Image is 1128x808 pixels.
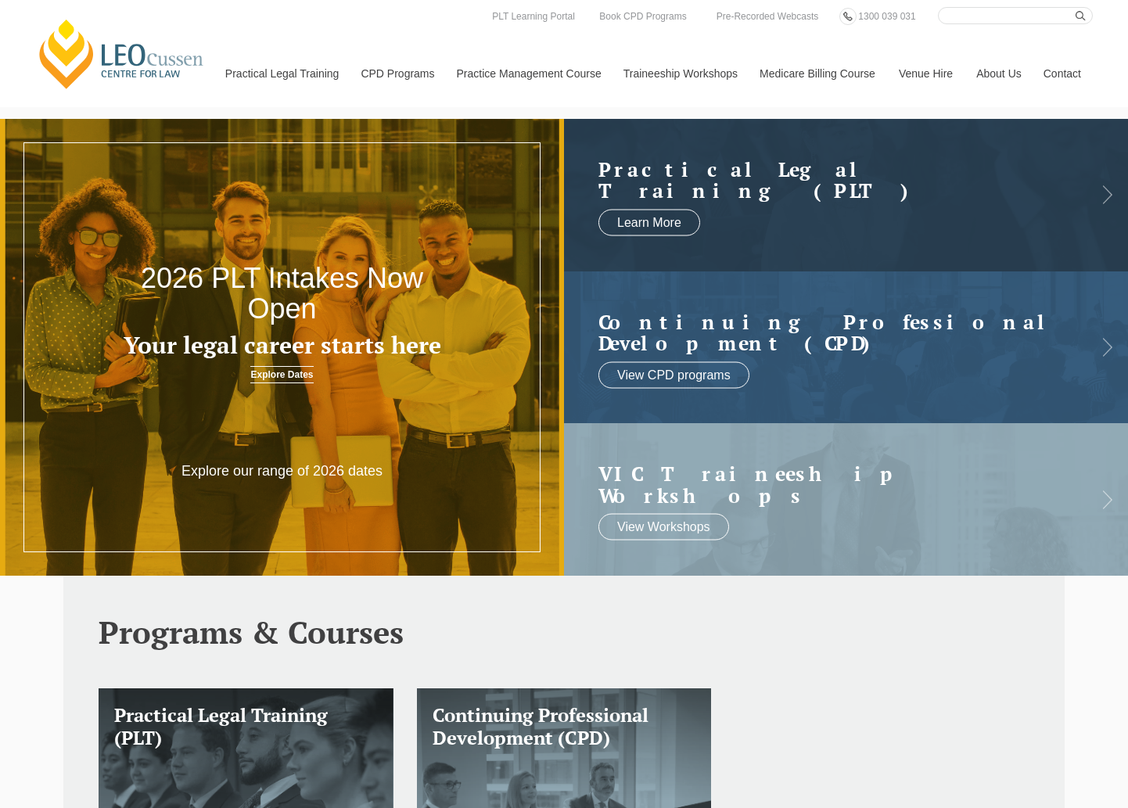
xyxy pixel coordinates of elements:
[169,462,394,480] p: Explore our range of 2026 dates
[858,11,915,22] span: 1300 039 031
[598,463,1062,506] a: VIC Traineeship Workshops
[887,40,965,107] a: Venue Hire
[598,514,729,540] a: View Workshops
[598,209,700,235] a: Learn More
[713,8,823,25] a: Pre-Recorded Webcasts
[748,40,887,107] a: Medicare Billing Course
[113,332,451,358] h3: Your legal career starts here
[99,615,1029,649] h2: Programs & Courses
[595,8,690,25] a: Book CPD Programs
[854,8,919,25] a: 1300 039 031
[113,263,451,325] h2: 2026 PLT Intakes Now Open
[598,311,1062,354] a: Continuing ProfessionalDevelopment (CPD)
[488,8,579,25] a: PLT Learning Portal
[445,40,612,107] a: Practice Management Course
[214,40,350,107] a: Practical Legal Training
[114,704,378,749] h3: Practical Legal Training (PLT)
[612,40,748,107] a: Traineeship Workshops
[1023,703,1089,769] iframe: LiveChat chat widget
[1032,40,1093,107] a: Contact
[35,17,208,91] a: [PERSON_NAME] Centre for Law
[965,40,1032,107] a: About Us
[598,361,749,388] a: View CPD programs
[598,158,1062,201] a: Practical LegalTraining (PLT)
[598,158,1062,201] h2: Practical Legal Training (PLT)
[349,40,444,107] a: CPD Programs
[433,704,696,749] h3: Continuing Professional Development (CPD)
[598,311,1062,354] h2: Continuing Professional Development (CPD)
[250,366,313,383] a: Explore Dates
